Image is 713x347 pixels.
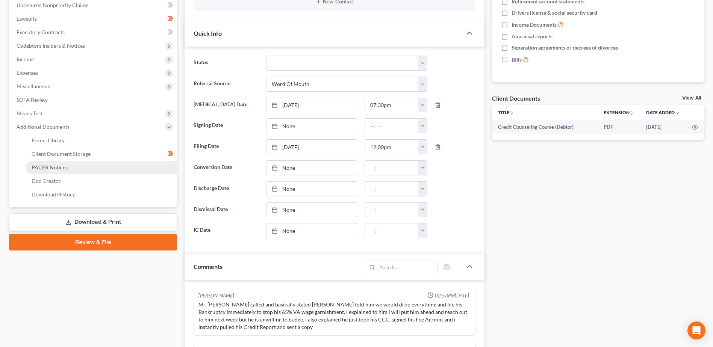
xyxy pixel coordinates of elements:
[266,182,357,196] a: None
[190,223,262,238] label: IC Date
[604,110,634,115] a: Extensionunfold_more
[640,120,686,134] td: [DATE]
[365,182,419,196] input: -- : --
[9,234,177,250] a: Review & File
[9,213,177,231] a: Download & Print
[17,97,48,103] span: SOFA Review
[365,119,419,133] input: -- : --
[646,110,680,115] a: Date Added expand_more
[492,94,540,102] div: Client Documents
[190,118,262,133] label: Signing Date
[266,223,357,238] a: None
[365,161,419,175] input: -- : --
[190,202,262,217] label: Dismissal Date
[512,21,557,29] span: Income Documents
[11,26,177,39] a: Executory Contracts
[435,292,469,299] span: 02:53PM[DATE]
[11,12,177,26] a: Lawsuits
[17,29,65,35] span: Executory Contracts
[630,111,634,115] i: unfold_more
[26,174,177,188] a: Doc Creator
[512,44,618,51] span: Separation agreements or decrees of divorces
[26,134,177,147] a: Forms Library
[17,2,88,8] span: Unsecured Nonpriority Claims
[365,203,419,217] input: -- : --
[266,119,357,133] a: None
[194,30,222,37] span: Quick Info
[17,69,38,76] span: Expenses
[32,191,75,198] span: Download History
[266,203,357,217] a: None
[190,56,262,71] label: Status
[492,120,598,134] td: Credit Counseling Course (Debtor)
[512,9,597,17] span: Drivers license & social security card
[32,178,61,184] span: Doc Creator
[512,33,553,40] span: Appraisal reports
[190,181,262,196] label: Discharge Date
[198,292,234,299] div: [PERSON_NAME]
[11,93,177,107] a: SOFA Review
[377,261,437,274] input: Search...
[17,83,50,89] span: Miscellaneous
[598,120,640,134] td: PDF
[512,56,522,63] span: Bills
[266,161,357,175] a: None
[26,188,177,201] a: Download History
[675,111,680,115] i: expand_more
[365,223,419,238] input: -- : --
[32,151,91,157] span: Client Document Storage
[194,263,223,270] span: Comments
[198,301,471,331] div: Mr. [PERSON_NAME] called and basically stated [PERSON_NAME] told him we would drop everything and...
[17,15,37,22] span: Lawsuits
[17,124,70,130] span: Additional Documents
[687,321,705,339] div: Open Intercom Messenger
[190,160,262,175] label: Conversion Date
[510,111,514,115] i: unfold_more
[190,98,262,113] label: [MEDICAL_DATA] Date
[26,147,177,161] a: Client Document Storage
[498,110,514,115] a: Titleunfold_more
[17,42,85,49] span: Codebtors Insiders & Notices
[32,164,68,170] span: PACER Notices
[365,98,419,112] input: -- : --
[682,95,701,101] a: View All
[365,140,419,154] input: -- : --
[266,98,357,112] a: [DATE]
[190,139,262,154] label: Filing Date
[190,77,262,92] label: Referral Source
[32,137,65,143] span: Forms Library
[26,161,177,174] a: PACER Notices
[17,110,42,116] span: Means Test
[266,140,357,154] a: [DATE]
[17,56,34,62] span: Income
